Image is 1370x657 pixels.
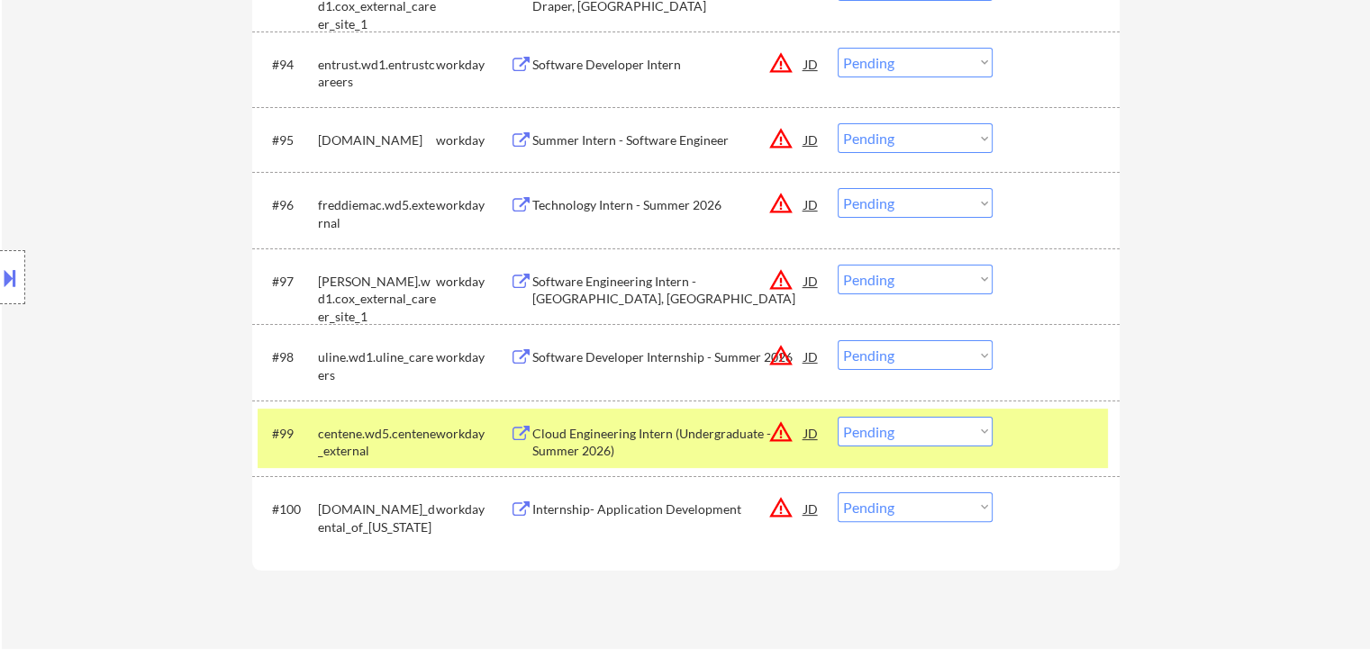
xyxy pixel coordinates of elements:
[768,267,794,292] button: warning_amber
[318,425,436,460] div: centene.wd5.centene_external
[532,56,804,74] div: Software Developer Intern
[803,265,821,297] div: JD
[768,50,794,76] button: warning_amber
[803,492,821,525] div: JD
[272,56,304,74] div: #94
[436,131,510,149] div: workday
[803,188,821,220] div: JD
[436,196,510,214] div: workday
[436,56,510,74] div: workday
[803,417,821,449] div: JD
[436,425,510,443] div: workday
[436,273,510,291] div: workday
[768,343,794,368] button: warning_amber
[803,48,821,80] div: JD
[768,495,794,520] button: warning_amber
[318,273,436,326] div: [PERSON_NAME].wd1.cox_external_career_site_1
[532,273,804,308] div: Software Engineering Intern - [GEOGRAPHIC_DATA], [GEOGRAPHIC_DATA]
[768,126,794,151] button: warning_amber
[318,131,436,149] div: [DOMAIN_NAME]
[532,348,804,366] div: Software Developer Internship - Summer 2026
[803,123,821,156] div: JD
[532,425,804,460] div: Cloud Engineering Intern (Undergraduate - Summer 2026)
[272,500,304,518] div: #100
[532,500,804,518] div: Internship- Application Development
[318,500,436,535] div: [DOMAIN_NAME]_dental_of_[US_STATE]
[768,419,794,445] button: warning_amber
[318,348,436,383] div: uline.wd1.uline_careers
[532,131,804,149] div: Summer Intern - Software Engineer
[436,500,510,518] div: workday
[436,348,510,366] div: workday
[318,196,436,231] div: freddiemac.wd5.external
[803,340,821,373] div: JD
[532,196,804,214] div: Technology Intern - Summer 2026
[318,56,436,91] div: entrust.wd1.entrustcareers
[768,191,794,216] button: warning_amber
